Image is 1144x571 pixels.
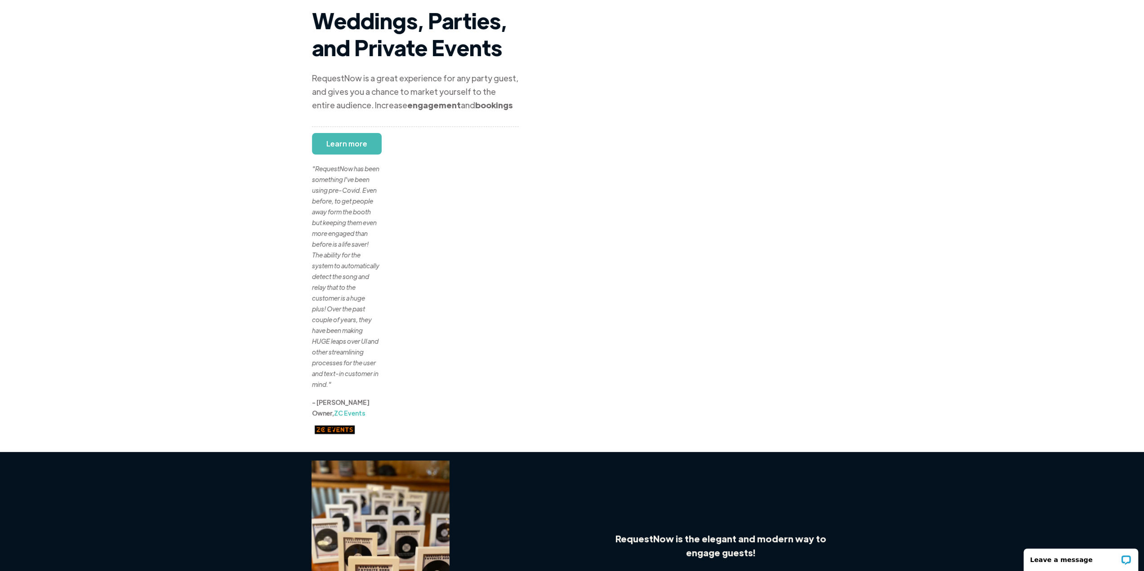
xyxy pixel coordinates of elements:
div: "RequestNow has been something I've been using pre-Covid. Even before, to get people away form th... [312,142,379,390]
iframe: Overview by DJ ReRe [629,7,788,367]
div: - [PERSON_NAME] Owner, [312,397,379,418]
iframe: LiveChat chat widget [1018,543,1144,571]
img: ZC Event logo [315,425,355,434]
a: Learn more [312,133,382,155]
a: ZC Events [334,409,365,417]
strong: engagement [407,100,461,110]
strong: RequestNow is the elegant and modern way to engage guests! [615,533,826,558]
strong: bookings [475,100,513,110]
strong: Weddings, Parties, and Private Events [312,6,507,61]
div: RequestNow is a great experience for any party guest, and gives you a chance to market yourself t... [312,71,519,112]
